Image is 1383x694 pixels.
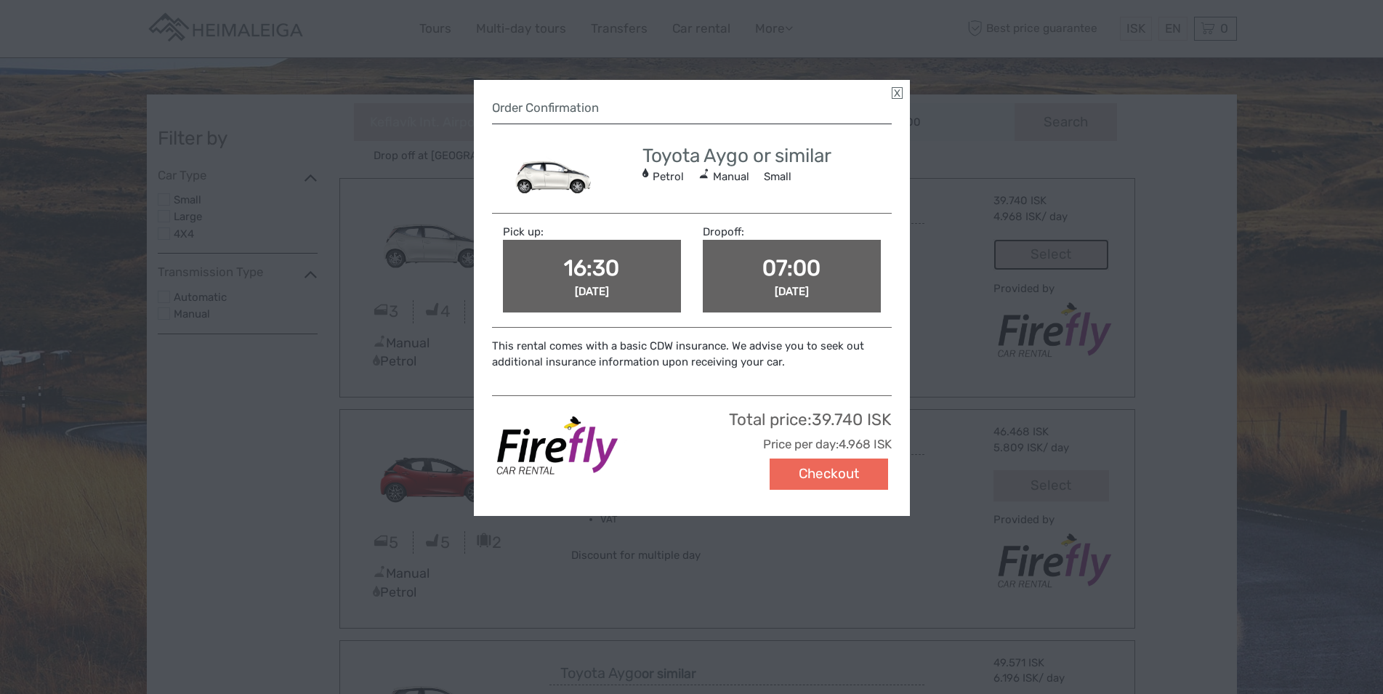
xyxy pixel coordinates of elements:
[653,168,684,187] p: Petrol
[564,255,619,281] span: 16:30
[492,437,892,451] h4: Price per day:
[492,168,877,187] p: Small
[492,410,892,429] h3: Total price:
[492,99,892,116] h4: Order Confirmation
[492,145,892,168] h2: Toyota Aygo or similar
[713,168,749,187] p: Manual
[762,255,820,281] span: 07:00
[20,25,164,37] p: We're away right now. Please check back later!
[492,410,631,483] img: Firefly_Car_Rental.png
[575,285,609,298] span: [DATE]
[839,437,892,451] span: 4.968 ISK
[492,339,864,368] span: This rental comes with a basic CDW insurance. We advise you to seek out additional insurance info...
[703,225,744,238] span: Dropoff:
[775,285,809,298] span: [DATE]
[812,410,892,429] span: 39.740 ISK
[492,139,621,211] img: MBMN2.png
[167,23,185,40] button: Open LiveChat chat widget
[503,225,544,238] span: Pick up:
[770,459,888,490] button: Checkout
